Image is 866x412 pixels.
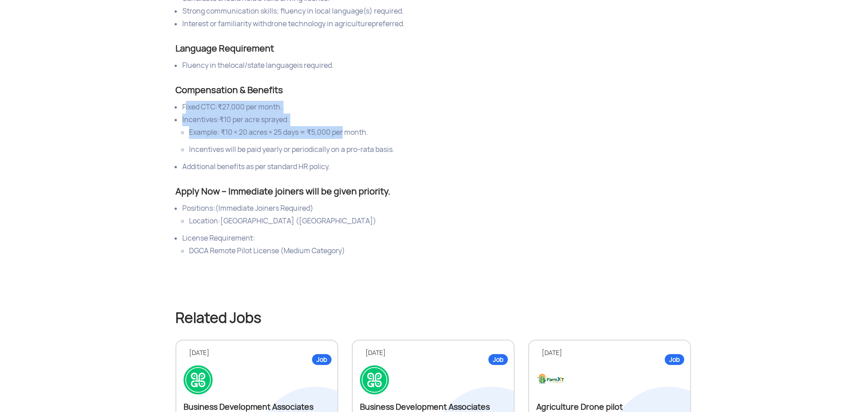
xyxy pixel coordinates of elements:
span: Incentives: [182,115,219,124]
span: Example: ₹10 × 20 acres × 25 days = ₹5,000 per month. [189,128,368,137]
span: Additional benefits as per standard HR policy. [182,162,330,171]
span: Interest or familiarity with [182,19,267,28]
div: [DATE] [542,349,683,357]
div: Job [488,354,508,365]
span: Strong communication skills; fluency in local language(s) required. [182,6,404,16]
span: Fluency in the [182,61,229,70]
img: logo1.jpg [536,365,565,394]
div: [DATE] [365,349,506,357]
span: [GEOGRAPHIC_DATA] ([GEOGRAPHIC_DATA]) [220,216,376,226]
div: [DATE] [189,349,330,357]
img: logo.png [360,365,389,394]
span: preferred. [372,19,405,28]
div: Job [665,354,684,365]
div: Job [312,354,331,365]
div: Compensation & Benefits [175,83,691,97]
span: is required. [297,61,334,70]
span: ₹10 per acre sprayed. [219,115,289,124]
span: local/state language [229,61,297,70]
span: DGCA Remote Pilot License (Medium Category) [189,246,345,256]
span: Positions: [182,204,215,213]
h2: Related Jobs [169,307,698,329]
span: Incentives will be paid yearly or periodically on a pro-rata basis. [189,145,394,154]
span: ₹27,000 per month. [218,102,282,112]
span: License Requirement: [182,233,255,243]
span: drone technology in agriculture [267,19,372,28]
span: (Immediate Joiners Required) [215,204,313,213]
span: Location: [189,216,220,226]
div: Apply Now – Immediate joiners will be given priority. [175,184,691,199]
span: Fixed CTC: [182,102,218,112]
div: Language Requirement [175,41,691,56]
img: logo.png [184,365,213,394]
